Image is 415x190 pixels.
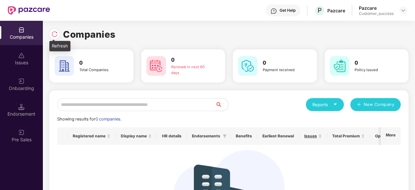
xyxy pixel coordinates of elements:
[18,78,25,84] img: svg+xml;base64,PHN2ZyB3aWR0aD0iMjAiIGhlaWdodD0iMjAiIHZpZXdCb3g9IjAgMCAyMCAyMCIgZmlsbD0ibm9uZSIgeG...
[157,127,187,145] th: HR details
[121,133,147,139] span: Display name
[146,56,166,76] img: svg+xml;base64,PHN2ZyB4bWxucz0iaHR0cDovL3d3dy53My5vcmcvMjAwMC9zdmciIHdpZHRoPSI2MCIgaGVpZ2h0PSI2MC...
[18,52,25,59] img: svg+xml;base64,PHN2ZyBpZD0iSXNzdWVzX2Rpc2FibGVkIiB4bWxucz0iaHR0cDovL3d3dy53My5vcmcvMjAwMC9zdmciIH...
[359,5,394,11] div: Pazcare
[330,56,349,76] img: svg+xml;base64,PHN2ZyB4bWxucz0iaHR0cDovL3d3dy53My5vcmcvMjAwMC9zdmciIHdpZHRoPSI2MCIgaGVpZ2h0PSI2MC...
[171,56,212,64] h3: 0
[350,98,401,111] button: plusNew Company
[221,132,228,140] span: filter
[333,102,337,107] span: caret-down
[51,31,58,37] img: svg+xml;base64,PHN2ZyBpZD0iUmVsb2FkLTMyeDMyIiB4bWxucz0iaHR0cDovL3d3dy53My5vcmcvMjAwMC9zdmciIHdpZH...
[381,127,401,145] th: More
[332,133,360,139] span: Total Premium
[231,127,257,145] th: Benefits
[215,98,229,111] button: search
[364,101,395,108] span: New Company
[357,102,361,108] span: plus
[312,101,337,108] div: Reports
[49,41,70,51] div: Refresh
[299,127,327,145] th: Issues
[401,8,406,13] img: svg+xml;base64,PHN2ZyBpZD0iRHJvcGRvd24tMzJ4MzIiIHhtbG5zPSJodHRwOi8vd3d3LnczLm9yZy8yMDAwL3N2ZyIgd2...
[359,11,394,16] div: Customer_success
[215,102,228,107] span: search
[55,56,74,76] img: svg+xml;base64,PHN2ZyB4bWxucz0iaHR0cDovL3d3dy53My5vcmcvMjAwMC9zdmciIHdpZHRoPSI2MCIgaGVpZ2h0PSI2MC...
[375,133,401,139] span: Ops Manager
[57,117,121,121] span: Showing results for
[171,64,212,76] div: Renewal in next 60 days
[63,27,116,42] h1: Companies
[270,8,277,14] img: svg+xml;base64,PHN2ZyBpZD0iSGVscC0zMngzMiIgeG1sbnM9Imh0dHA6Ly93d3cudzMub3JnLzIwMDAvc3ZnIiB3aWR0aD...
[257,127,299,145] th: Earliest Renewal
[18,104,25,110] img: svg+xml;base64,PHN2ZyB3aWR0aD0iMTQuNSIgaGVpZ2h0PSIxNC41IiB2aWV3Qm94PSIwIDAgMTYgMTYiIGZpbGw9Im5vbm...
[304,133,317,139] span: Issues
[327,7,345,14] div: Pazcare
[327,127,370,145] th: Total Premium
[280,8,296,13] div: Get Help
[68,127,116,145] th: Registered name
[223,134,227,138] span: filter
[355,59,395,67] h3: 0
[238,56,258,76] img: svg+xml;base64,PHN2ZyB4bWxucz0iaHR0cDovL3d3dy53My5vcmcvMjAwMC9zdmciIHdpZHRoPSI2MCIgaGVpZ2h0PSI2MC...
[263,67,303,73] div: Payment received
[95,117,121,121] span: 0 companies.
[73,133,106,139] span: Registered name
[8,6,50,15] img: New Pazcare Logo
[116,127,157,145] th: Display name
[355,67,395,73] div: Policy issued
[79,67,120,73] div: Total Companies
[263,59,303,67] h3: 0
[18,129,25,136] img: svg+xml;base64,PHN2ZyB3aWR0aD0iMjAiIGhlaWdodD0iMjAiIHZpZXdCb3g9IjAgMCAyMCAyMCIgZmlsbD0ibm9uZSIgeG...
[192,133,220,139] span: Endorsements
[79,59,120,67] h3: 0
[18,27,25,33] img: svg+xml;base64,PHN2ZyBpZD0iQ29tcGFuaWVzIiB4bWxucz0iaHR0cDovL3d3dy53My5vcmcvMjAwMC9zdmciIHdpZHRoPS...
[318,6,322,14] span: P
